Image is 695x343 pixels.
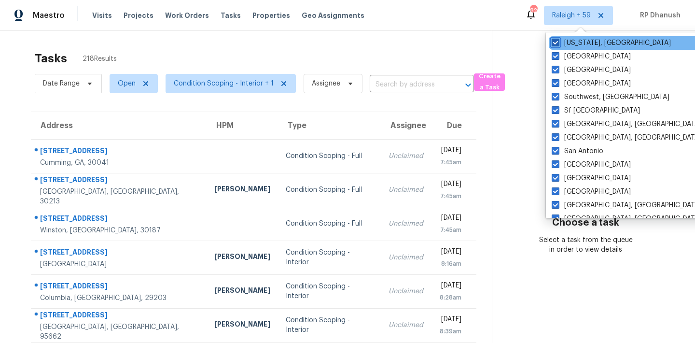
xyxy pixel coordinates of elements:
[286,219,373,229] div: Condition Scoping - Full
[214,286,270,298] div: [PERSON_NAME]
[207,112,278,139] th: HPM
[439,293,461,302] div: 8:28am
[439,247,461,259] div: [DATE]
[439,145,461,157] div: [DATE]
[40,247,199,259] div: [STREET_ADDRESS]
[214,319,270,331] div: [PERSON_NAME]
[439,327,461,336] div: 8:39am
[286,151,373,161] div: Condition Scoping - Full
[35,54,67,63] h2: Tasks
[40,158,199,168] div: Cumming, GA, 30041
[552,187,631,197] label: [GEOGRAPHIC_DATA]
[552,11,591,20] span: Raleigh + 59
[370,77,447,92] input: Search by address
[40,226,199,235] div: Winston, [GEOGRAPHIC_DATA], 30187
[165,11,209,20] span: Work Orders
[552,52,631,61] label: [GEOGRAPHIC_DATA]
[636,11,681,20] span: RP Dhanush
[214,184,270,196] div: [PERSON_NAME]
[389,151,423,161] div: Unclaimed
[214,252,270,264] div: [PERSON_NAME]
[381,112,431,139] th: Assignee
[539,235,633,255] div: Select a task from the queue in order to view details
[40,310,199,322] div: [STREET_ADDRESS]
[124,11,153,20] span: Projects
[83,54,117,64] span: 218 Results
[552,38,671,48] label: [US_STATE], [GEOGRAPHIC_DATA]
[40,281,199,293] div: [STREET_ADDRESS]
[40,322,199,342] div: [GEOGRAPHIC_DATA], [GEOGRAPHIC_DATA], 95662
[302,11,364,20] span: Geo Assignments
[312,79,340,88] span: Assignee
[439,314,461,327] div: [DATE]
[389,320,423,330] div: Unclaimed
[40,175,199,187] div: [STREET_ADDRESS]
[479,71,500,93] span: Create a Task
[552,146,603,156] label: San Antonio
[552,173,631,183] label: [GEOGRAPHIC_DATA]
[431,112,476,139] th: Due
[40,187,199,206] div: [GEOGRAPHIC_DATA], [GEOGRAPHIC_DATA], 30213
[439,157,461,167] div: 7:45am
[439,213,461,225] div: [DATE]
[286,315,373,335] div: Condition Scoping - Interior
[439,179,461,191] div: [DATE]
[552,65,631,75] label: [GEOGRAPHIC_DATA]
[174,79,274,88] span: Condition Scoping - Interior + 1
[474,73,505,91] button: Create a Task
[439,281,461,293] div: [DATE]
[439,225,461,235] div: 7:45am
[92,11,112,20] span: Visits
[221,12,241,19] span: Tasks
[40,146,199,158] div: [STREET_ADDRESS]
[278,112,381,139] th: Type
[118,79,136,88] span: Open
[286,185,373,195] div: Condition Scoping - Full
[439,259,461,269] div: 8:16am
[31,112,207,139] th: Address
[286,282,373,301] div: Condition Scoping - Interior
[552,92,669,102] label: Southwest, [GEOGRAPHIC_DATA]
[40,214,199,226] div: [STREET_ADDRESS]
[439,191,461,201] div: 7:45am
[552,218,619,228] h3: Choose a task
[389,253,423,262] div: Unclaimed
[552,106,640,115] label: Sf [GEOGRAPHIC_DATA]
[40,259,199,269] div: [GEOGRAPHIC_DATA]
[552,160,631,170] label: [GEOGRAPHIC_DATA]
[389,185,423,195] div: Unclaimed
[389,219,423,229] div: Unclaimed
[33,11,65,20] span: Maestro
[461,78,475,92] button: Open
[43,79,80,88] span: Date Range
[40,293,199,303] div: Columbia, [GEOGRAPHIC_DATA], 29203
[552,79,631,88] label: [GEOGRAPHIC_DATA]
[286,248,373,267] div: Condition Scoping - Interior
[530,6,537,15] div: 822
[252,11,290,20] span: Properties
[389,286,423,296] div: Unclaimed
